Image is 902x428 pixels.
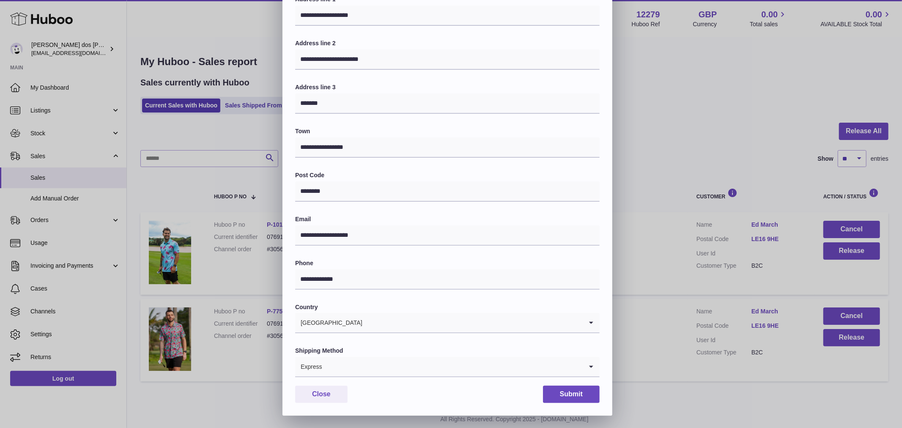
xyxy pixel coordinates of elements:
span: [GEOGRAPHIC_DATA] [295,313,363,332]
input: Search for option [323,357,583,376]
div: Search for option [295,313,600,333]
span: Express [295,357,323,376]
button: Close [295,386,348,403]
label: Post Code [295,171,600,179]
label: Shipping Method [295,347,600,355]
label: Email [295,215,600,223]
label: Address line 3 [295,83,600,91]
label: Town [295,127,600,135]
label: Address line 2 [295,39,600,47]
button: Submit [543,386,600,403]
label: Country [295,303,600,311]
label: Phone [295,259,600,267]
div: Search for option [295,357,600,377]
input: Search for option [363,313,583,332]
